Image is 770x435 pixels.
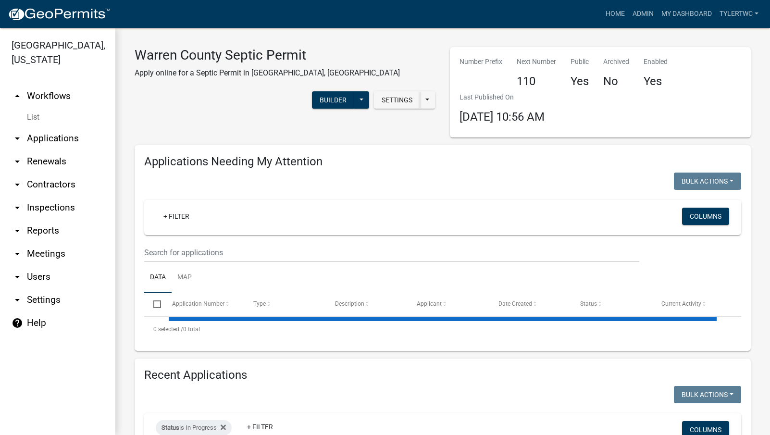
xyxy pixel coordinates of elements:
[417,300,442,307] span: Applicant
[12,202,23,213] i: arrow_drop_down
[12,271,23,283] i: arrow_drop_down
[144,262,172,293] a: Data
[156,208,197,225] a: + Filter
[460,92,545,102] p: Last Published On
[644,75,668,88] h4: Yes
[144,317,741,341] div: 0 total
[498,300,532,307] span: Date Created
[12,179,23,190] i: arrow_drop_down
[144,155,741,169] h4: Applications Needing My Attention
[12,225,23,236] i: arrow_drop_down
[12,294,23,306] i: arrow_drop_down
[144,243,639,262] input: Search for applications
[135,67,400,79] p: Apply online for a Septic Permit in [GEOGRAPHIC_DATA], [GEOGRAPHIC_DATA]
[335,300,364,307] span: Description
[580,300,597,307] span: Status
[326,293,408,316] datatable-header-cell: Description
[172,300,224,307] span: Application Number
[517,57,556,67] p: Next Number
[674,173,741,190] button: Bulk Actions
[603,75,629,88] h4: No
[571,57,589,67] p: Public
[172,262,198,293] a: Map
[517,75,556,88] h4: 110
[144,368,741,382] h4: Recent Applications
[661,300,701,307] span: Current Activity
[603,57,629,67] p: Archived
[374,91,420,109] button: Settings
[162,293,244,316] datatable-header-cell: Application Number
[12,90,23,102] i: arrow_drop_up
[12,156,23,167] i: arrow_drop_down
[460,57,502,67] p: Number Prefix
[153,326,183,333] span: 0 selected /
[12,248,23,260] i: arrow_drop_down
[312,91,354,109] button: Builder
[602,5,629,23] a: Home
[629,5,658,23] a: Admin
[571,75,589,88] h4: Yes
[460,110,545,124] span: [DATE] 10:56 AM
[658,5,716,23] a: My Dashboard
[571,293,652,316] datatable-header-cell: Status
[161,424,179,431] span: Status
[682,208,729,225] button: Columns
[674,386,741,403] button: Bulk Actions
[408,293,489,316] datatable-header-cell: Applicant
[489,293,571,316] datatable-header-cell: Date Created
[12,317,23,329] i: help
[253,300,266,307] span: Type
[244,293,326,316] datatable-header-cell: Type
[144,293,162,316] datatable-header-cell: Select
[716,5,762,23] a: TylerTWC
[644,57,668,67] p: Enabled
[135,47,400,63] h3: Warren County Septic Permit
[652,293,734,316] datatable-header-cell: Current Activity
[12,133,23,144] i: arrow_drop_down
